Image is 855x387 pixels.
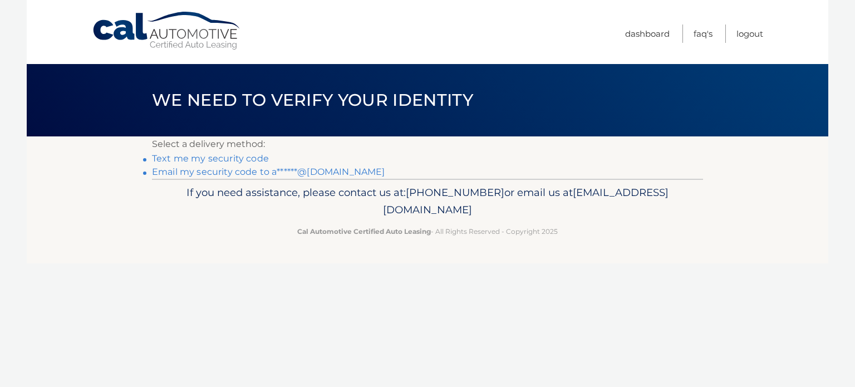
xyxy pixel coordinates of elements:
a: Cal Automotive [92,11,242,51]
a: Logout [736,25,763,43]
p: If you need assistance, please contact us at: or email us at [159,184,696,219]
strong: Cal Automotive Certified Auto Leasing [297,227,431,236]
p: - All Rights Reserved - Copyright 2025 [159,226,696,237]
a: Text me my security code [152,153,269,164]
span: We need to verify your identity [152,90,473,110]
span: [PHONE_NUMBER] [406,186,504,199]
a: FAQ's [694,25,712,43]
a: Email my security code to a******@[DOMAIN_NAME] [152,166,385,177]
p: Select a delivery method: [152,136,703,152]
a: Dashboard [625,25,670,43]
